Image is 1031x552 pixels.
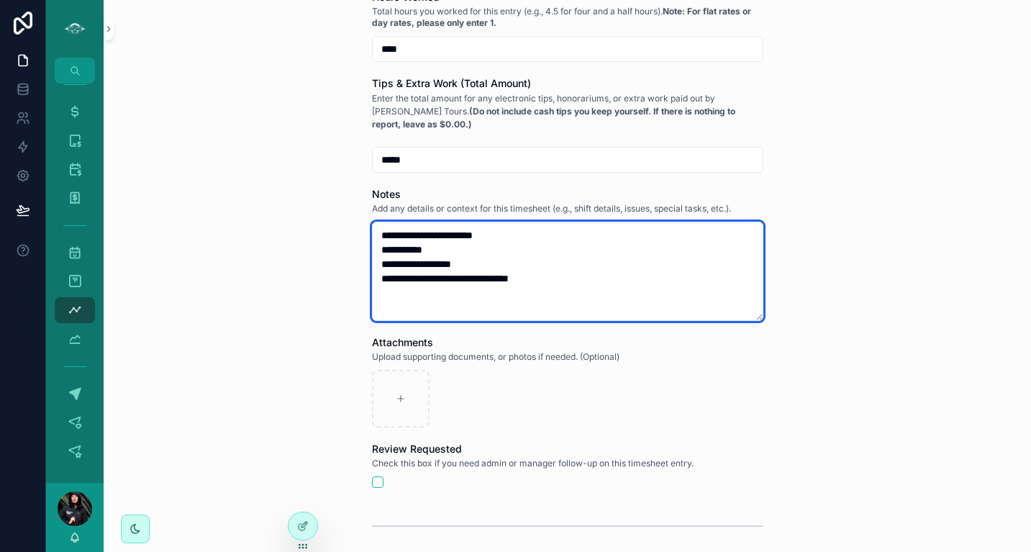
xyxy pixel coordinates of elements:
span: Total hours you worked for this entry (e.g., 4.5 for four and a half hours). [372,6,763,29]
p: Enter the total amount for any electronic tips, honorariums, or extra work paid out by [PERSON_NA... [372,92,763,131]
span: Upload supporting documents, or photos if needed. (Optional) [372,351,619,363]
span: Tips & Extra Work (Total Amount) [372,77,531,89]
span: Notes [372,188,401,200]
span: Review Requested [372,443,462,455]
strong: Note: For flat rates or day rates, please only enter 1. [372,6,751,28]
img: App logo [63,17,86,40]
div: scrollable content [46,83,104,483]
span: Add any details or context for this timesheet (e.g., shift details, issues, special tasks, etc.). [372,203,731,214]
span: Attachments [372,336,433,348]
strong: (Do not include cash tips you keep yourself. If there is nothing to report, leave as $0.00.) [372,106,735,130]
span: Check this box if you need admin or manager follow-up on this timesheet entry. [372,458,694,469]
